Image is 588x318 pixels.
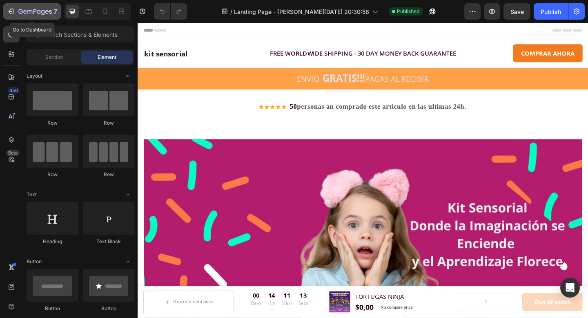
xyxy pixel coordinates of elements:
span: PAGAS AL RECIBIR [247,56,317,67]
span: ENVIO [174,56,198,67]
span: / [230,7,232,16]
p: personas an comprado este articulo en las ultimas 24h. [165,86,357,96]
div: Button [83,305,134,312]
button: increment [392,294,411,313]
span: Layout [27,72,42,80]
h1: TORTUGAS NINJA [236,292,303,304]
p: Secs [175,301,185,309]
input: quantity [366,294,392,313]
p: 7 [53,7,57,16]
button: 7 [3,3,61,20]
a: COMPRAR AHORA [408,23,484,43]
div: Out of stock [431,299,471,309]
span: Toggle open [121,255,134,268]
div: Heading [27,238,78,245]
span: Element [98,54,116,61]
button: decrement [346,294,366,313]
input: Search Sections & Elements [27,26,134,43]
div: Row [27,171,78,178]
p: Mins [156,301,168,309]
div: Beta [6,150,20,156]
span: Toggle open [121,69,134,83]
div: Row [27,119,78,127]
strong: 50 [165,87,173,95]
span: Section [45,54,63,61]
p: Days [123,301,135,309]
div: Text Block [83,238,134,245]
span: Text [27,191,37,198]
div: 11 [156,291,168,301]
div: Drop element here [39,300,82,307]
span: Button [27,258,42,265]
div: 13 [175,291,185,301]
div: Publish [541,7,561,16]
button: Save [503,3,530,20]
p: No compare price [264,307,299,312]
span: Landing Page - [PERSON_NAME][DATE] 20:30:58 [234,7,369,16]
div: Row [83,119,134,127]
p: FREE WORLDWIDE SHIPPING - 30 DAY MONEY BACK GUARANTEE [95,28,395,38]
div: 00 [123,291,135,301]
div: Undo/Redo [154,3,187,20]
span: Published [397,8,419,15]
div: Row [83,171,134,178]
p: Hrs [141,301,150,309]
iframe: Design area [138,23,588,318]
strong: GRATIS!!! [201,53,247,67]
div: 14 [141,291,150,301]
span: Toggle open [121,188,134,201]
button: Out of stock [418,294,484,314]
span: kit sensorial [7,29,54,39]
span: Save [510,8,524,15]
button: Publish [534,3,568,20]
div: Open Intercom Messenger [560,278,580,298]
div: Button [27,305,78,312]
div: $0,00 [236,304,258,316]
div: COMPRAR AHORA [417,28,475,38]
div: 450 [8,87,20,94]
